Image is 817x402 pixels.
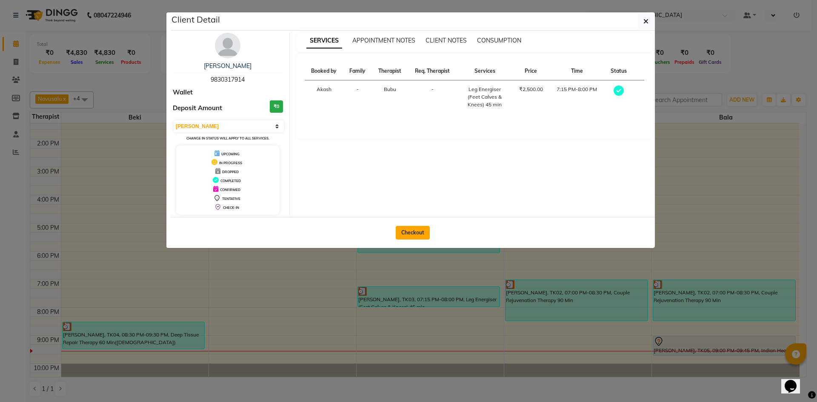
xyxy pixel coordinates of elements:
[426,37,467,44] span: CLIENT NOTES
[549,62,604,80] th: Time
[396,226,430,239] button: Checkout
[305,62,343,80] th: Booked by
[186,136,269,140] small: Change in status will apply to all services.
[219,161,242,165] span: IN PROGRESS
[215,33,240,58] img: avatar
[270,100,283,113] h3: ₹0
[372,62,408,80] th: Therapist
[171,13,220,26] h5: Client Detail
[173,88,193,97] span: Wallet
[781,368,808,393] iframe: chat widget
[457,62,512,80] th: Services
[343,80,372,114] td: -
[223,205,239,210] span: CHECK-IN
[477,37,521,44] span: CONSUMPTION
[221,152,240,156] span: UPCOMING
[220,188,240,192] span: CONFIRMED
[343,62,372,80] th: Family
[220,179,241,183] span: COMPLETED
[517,86,544,93] div: ₹2,500.00
[305,80,343,114] td: Akash
[211,76,245,83] span: 9830317914
[605,62,633,80] th: Status
[512,62,549,80] th: Price
[384,86,396,92] span: Bubu
[408,62,457,80] th: Req. Therapist
[549,80,604,114] td: 7:15 PM-8:00 PM
[222,197,240,201] span: TENTATIVE
[173,103,222,113] span: Deposit Amount
[352,37,415,44] span: APPOINTMENT NOTES
[306,33,342,48] span: SERVICES
[222,170,239,174] span: DROPPED
[204,62,251,70] a: [PERSON_NAME]
[408,80,457,114] td: -
[462,86,507,108] div: Leg Energiser (Feet Calves & Knees) 45 min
